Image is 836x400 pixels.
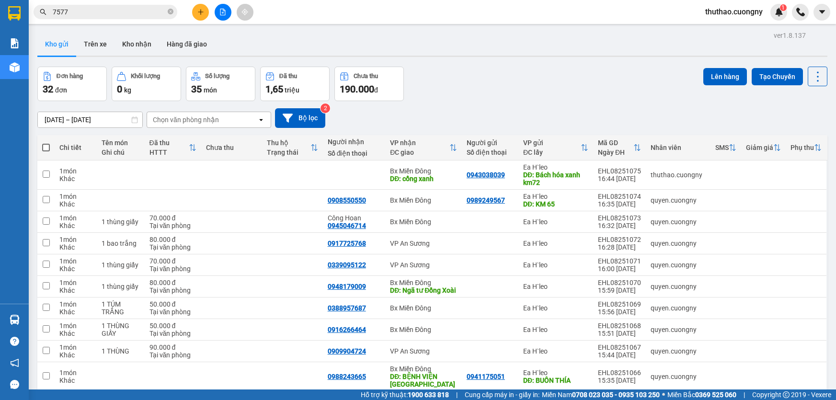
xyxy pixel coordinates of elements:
div: Mã GD [598,139,633,147]
strong: 1900 633 818 [408,391,449,399]
div: DĐ: Bách hóa xanh km72 [523,171,588,186]
div: EHL08251073 [598,214,641,222]
div: Số điện thoại [328,149,380,157]
div: 1 thùng giấy [102,218,140,226]
div: Thu hộ [267,139,310,147]
th: Toggle SortBy [593,135,646,160]
div: Đơn hàng [57,73,83,80]
div: ĐC giao [390,149,449,156]
sup: 2 [321,103,330,113]
div: 1 món [59,167,92,175]
strong: 0369 525 060 [695,391,736,399]
img: phone-icon [796,8,805,16]
div: quyen.cuongny [651,240,706,247]
div: Người nhận [328,138,380,146]
div: 1 thùng giấy [102,283,140,290]
div: quyen.cuongny [651,283,706,290]
svg: open [257,116,265,124]
div: 0989249567 [467,196,505,204]
span: close-circle [168,8,173,17]
div: Khác [59,243,92,251]
sup: 1 [780,4,787,11]
button: Khối lượng0kg [112,67,181,101]
th: Toggle SortBy [262,135,323,160]
button: Trên xe [76,33,115,56]
span: 32 [43,83,53,95]
div: quyen.cuongny [651,373,706,380]
span: file-add [219,9,226,15]
div: Tại văn phòng [149,351,196,359]
div: 90.000 đ [149,343,196,351]
div: 0917725768 [328,240,366,247]
div: DĐ: KM 65 [523,200,588,208]
div: Bx Miền Đông [390,304,457,312]
div: Đã thu [149,139,189,147]
div: quyen.cuongny [651,218,706,226]
div: DĐ: BUÔN THÍA [523,377,588,384]
div: DĐ: cổng xanh [390,175,457,183]
input: Select a date range. [38,112,142,127]
div: Ea H`leo [523,218,588,226]
input: Tìm tên, số ĐT hoặc mã đơn [53,7,166,17]
span: question-circle [10,337,19,346]
div: Chưa thu [354,73,378,80]
div: 1 món [59,279,92,286]
strong: 0708 023 035 - 0935 103 250 [572,391,660,399]
span: triệu [285,86,299,94]
img: solution-icon [10,38,20,48]
div: Đã thu [279,73,297,80]
th: Toggle SortBy [145,135,201,160]
div: EHL08251072 [598,236,641,243]
span: copyright [783,391,790,398]
div: Khác [59,265,92,273]
th: Toggle SortBy [385,135,462,160]
img: warehouse-icon [10,62,20,72]
div: SMS [715,144,729,151]
div: 1 món [59,322,92,330]
div: 50.000 đ [149,322,196,330]
button: Lên hàng [703,68,747,85]
div: 1 bao trắng [102,240,140,247]
div: 15:51 [DATE] [598,330,641,337]
div: Bx Miền Đông [390,326,457,333]
div: quyen.cuongny [651,347,706,355]
div: EHL08251068 [598,322,641,330]
div: 0388957687 [328,304,366,312]
div: 1 TÚM TRẮNG [102,300,140,316]
div: EHL08251069 [598,300,641,308]
span: 0 [117,83,122,95]
div: 0945046714 [328,222,366,229]
div: 50.000 đ [149,300,196,308]
th: Toggle SortBy [786,135,826,160]
div: 15:56 [DATE] [598,308,641,316]
span: 1,65 [265,83,283,95]
button: caret-down [813,4,830,21]
span: 190.000 [340,83,374,95]
div: HTTT [149,149,189,156]
span: Miền Nam [542,389,660,400]
div: Chọn văn phòng nhận [153,115,219,125]
div: Tại văn phòng [149,308,196,316]
div: Khác [59,377,92,384]
div: Tại văn phòng [149,286,196,294]
div: 0948179009 [328,283,366,290]
span: 35 [191,83,202,95]
span: đ [374,86,378,94]
div: Ea H`leo [523,193,588,200]
div: 0988243665 [328,373,366,380]
div: Ea H`leo [523,240,588,247]
div: 0916266464 [328,326,366,333]
div: Khác [59,308,92,316]
button: file-add [215,4,231,21]
button: Tạo Chuyến [752,68,803,85]
div: 80.000 đ [149,236,196,243]
div: quyen.cuongny [651,304,706,312]
div: Phụ thu [790,144,814,151]
span: ⚪️ [662,393,665,397]
div: 1 món [59,343,92,351]
div: Khác [59,222,92,229]
span: aim [241,9,248,15]
div: Người gửi [467,139,514,147]
img: logo-vxr [8,6,21,21]
button: Kho gửi [37,33,76,56]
